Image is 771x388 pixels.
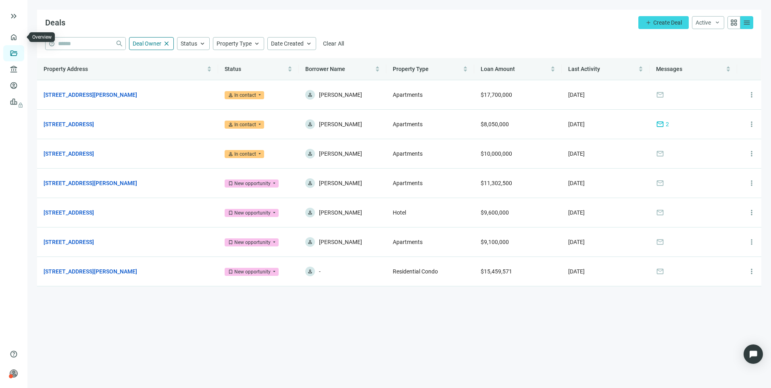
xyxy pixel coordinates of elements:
[748,150,756,158] span: more_vert
[10,350,18,358] span: help
[568,209,585,216] span: [DATE]
[319,237,362,247] span: [PERSON_NAME]
[744,204,760,221] button: more_vert
[748,238,756,246] span: more_vert
[393,66,429,72] span: Property Type
[228,181,233,186] span: bookmark
[568,150,585,157] span: [DATE]
[714,19,721,26] span: keyboard_arrow_down
[319,178,362,188] span: [PERSON_NAME]
[481,150,512,157] span: $10,000,000
[568,92,585,98] span: [DATE]
[481,209,509,216] span: $9,600,000
[307,210,313,215] span: person
[744,344,763,364] div: Open Intercom Messenger
[568,268,585,275] span: [DATE]
[44,238,94,246] a: [STREET_ADDRESS]
[228,269,233,275] span: bookmark
[568,121,585,127] span: [DATE]
[656,150,664,158] span: mail
[319,90,362,100] span: [PERSON_NAME]
[44,179,137,188] a: [STREET_ADDRESS][PERSON_NAME]
[253,40,260,47] span: keyboard_arrow_up
[696,19,711,26] span: Active
[748,209,756,217] span: more_vert
[393,150,423,157] span: Apartments
[234,179,271,188] div: New opportunity
[228,122,233,127] span: person
[656,238,664,246] span: mail
[656,267,664,275] span: mail
[730,19,738,27] span: grid_view
[319,37,348,50] button: Clear All
[393,239,423,245] span: Apartments
[234,238,271,246] div: New opportunity
[568,180,585,186] span: [DATE]
[217,40,252,47] span: Property Type
[133,40,161,47] span: Deal Owner
[305,40,313,47] span: keyboard_arrow_up
[568,66,600,72] span: Last Activity
[234,150,256,158] div: In contact
[234,91,256,99] div: In contact
[319,149,362,159] span: [PERSON_NAME]
[744,146,760,162] button: more_vert
[656,91,664,99] span: mail
[163,40,170,47] span: close
[645,19,652,26] span: add
[748,120,756,128] span: more_vert
[44,66,88,72] span: Property Address
[271,40,304,47] span: Date Created
[44,208,94,217] a: [STREET_ADDRESS]
[748,267,756,275] span: more_vert
[656,179,664,187] span: mail
[666,120,669,129] span: 2
[234,121,256,129] div: In contact
[307,180,313,186] span: person
[234,268,271,276] div: New opportunity
[481,239,509,245] span: $9,100,000
[656,66,682,72] span: Messages
[656,209,664,217] span: mail
[481,180,512,186] span: $11,302,500
[568,239,585,245] span: [DATE]
[307,121,313,127] span: person
[228,240,233,245] span: bookmark
[199,40,206,47] span: keyboard_arrow_up
[44,267,137,276] a: [STREET_ADDRESS][PERSON_NAME]
[44,149,94,158] a: [STREET_ADDRESS]
[743,19,751,27] span: menu
[393,121,423,127] span: Apartments
[9,11,19,21] button: keyboard_double_arrow_right
[44,90,137,99] a: [STREET_ADDRESS][PERSON_NAME]
[181,40,197,47] span: Status
[228,151,233,157] span: person
[748,179,756,187] span: more_vert
[653,19,682,26] span: Create Deal
[744,263,760,280] button: more_vert
[748,91,756,99] span: more_vert
[744,234,760,250] button: more_vert
[393,180,423,186] span: Apartments
[319,208,362,217] span: [PERSON_NAME]
[307,269,313,274] span: person
[393,268,438,275] span: Residential Condo
[481,92,512,98] span: $17,700,000
[319,119,362,129] span: [PERSON_NAME]
[744,175,760,191] button: more_vert
[481,268,512,275] span: $15,459,571
[10,369,18,378] span: person
[393,92,423,98] span: Apartments
[638,16,689,29] button: addCreate Deal
[305,66,345,72] span: Borrower Name
[307,239,313,245] span: person
[481,121,509,127] span: $8,050,000
[692,16,724,29] button: Activekeyboard_arrow_down
[228,210,233,216] span: bookmark
[44,120,94,129] a: [STREET_ADDRESS]
[234,209,271,217] div: New opportunity
[481,66,515,72] span: Loan Amount
[393,209,406,216] span: Hotel
[744,87,760,103] button: more_vert
[228,92,233,98] span: person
